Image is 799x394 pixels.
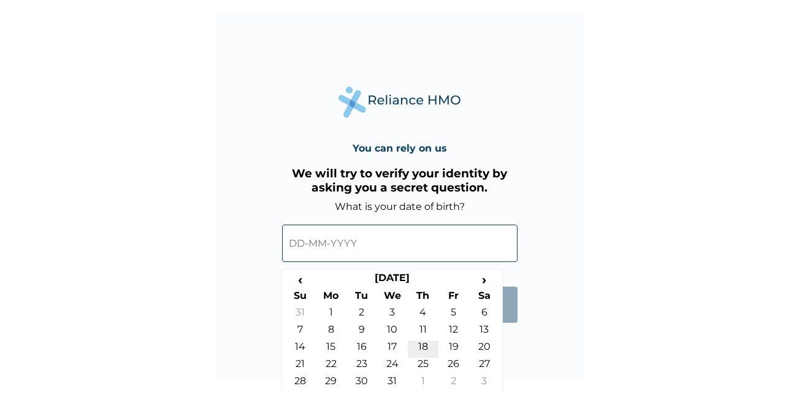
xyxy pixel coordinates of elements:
[408,375,438,392] td: 1
[377,341,408,358] td: 17
[438,289,469,306] th: Fr
[335,201,465,212] label: What is your date of birth?
[377,323,408,341] td: 10
[408,323,438,341] td: 11
[469,323,500,341] td: 13
[316,289,346,306] th: Mo
[316,341,346,358] td: 15
[316,272,469,289] th: [DATE]
[346,323,377,341] td: 9
[353,142,447,154] h4: You can rely on us
[469,358,500,375] td: 27
[346,375,377,392] td: 30
[469,375,500,392] td: 3
[285,341,316,358] td: 14
[285,358,316,375] td: 21
[469,341,500,358] td: 20
[346,306,377,323] td: 2
[469,306,500,323] td: 6
[346,341,377,358] td: 16
[346,289,377,306] th: Tu
[377,375,408,392] td: 31
[285,375,316,392] td: 28
[438,306,469,323] td: 5
[438,358,469,375] td: 26
[408,289,438,306] th: Th
[469,272,500,287] span: ›
[377,289,408,306] th: We
[438,341,469,358] td: 19
[285,306,316,323] td: 31
[438,323,469,341] td: 12
[469,289,500,306] th: Sa
[285,289,316,306] th: Su
[316,358,346,375] td: 22
[282,225,518,262] input: DD-MM-YYYY
[408,306,438,323] td: 4
[282,166,518,195] h3: We will try to verify your identity by asking you a secret question.
[285,323,316,341] td: 7
[316,323,346,341] td: 8
[377,358,408,375] td: 24
[438,375,469,392] td: 2
[316,306,346,323] td: 1
[316,375,346,392] td: 29
[408,358,438,375] td: 25
[346,358,377,375] td: 23
[285,272,316,287] span: ‹
[408,341,438,358] td: 18
[338,87,461,118] img: Reliance Health's Logo
[377,306,408,323] td: 3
